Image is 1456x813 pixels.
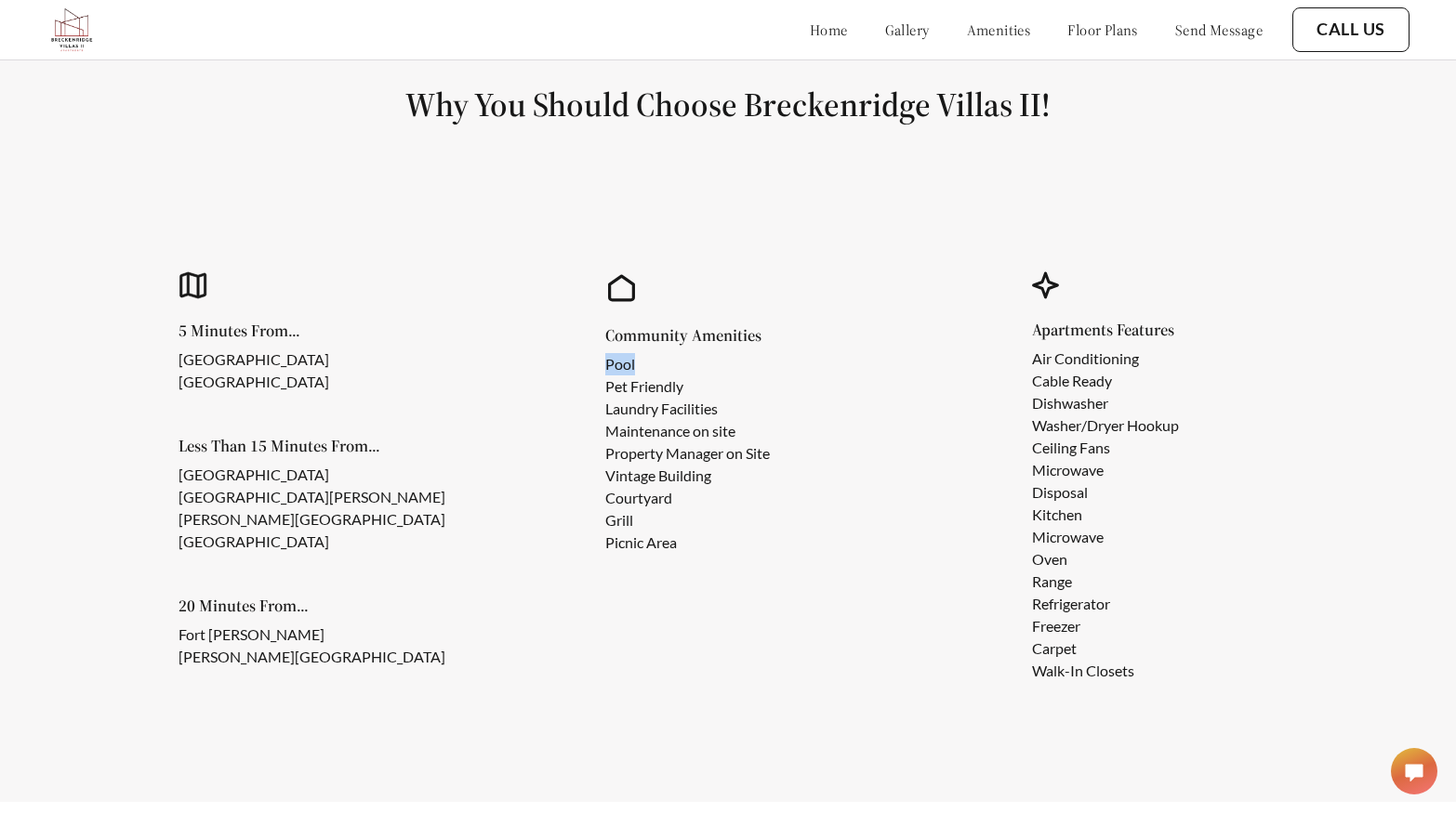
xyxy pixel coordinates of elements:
li: Air Conditioning [1032,347,1179,370]
li: [GEOGRAPHIC_DATA][PERSON_NAME] [179,486,445,508]
li: Maintenance on site [605,420,770,442]
li: Refrigerator [1032,593,1179,615]
li: Fort [PERSON_NAME] [179,623,445,646]
a: floor plans [1067,20,1138,39]
li: Microwave [1032,526,1179,548]
li: Carpet [1032,637,1179,660]
li: Grill [605,509,770,531]
h5: Less Than 15 Minutes From... [179,438,475,454]
li: Dishwasher [1032,392,1179,414]
li: Property Manager on Site [605,442,770,465]
h5: Community Amenities [605,327,800,344]
li: [GEOGRAPHIC_DATA] [179,348,329,371]
a: home [810,20,848,39]
li: Laundry Facilities [605,398,770,420]
li: Walk-In Closets [1032,660,1179,682]
h1: Why You Should Choose Breckenridge Villas II! [45,84,1411,125]
li: Cable Ready [1032,370,1179,392]
li: [GEOGRAPHIC_DATA] [179,531,445,553]
img: bv2_logo.png [46,5,97,55]
li: Ceiling Fans [1032,437,1179,459]
h5: 5 Minutes From... [179,322,359,339]
li: Washer/Dryer Hookup [1032,414,1179,437]
a: gallery [885,20,930,39]
li: Disposal [1032,481,1179,504]
li: Picnic Area [605,531,770,554]
li: [GEOGRAPHIC_DATA] [179,464,445,486]
li: Pet Friendly [605,375,770,398]
li: [PERSON_NAME][GEOGRAPHIC_DATA] [179,508,445,531]
li: Courtyard [605,487,770,509]
a: send message [1175,20,1263,39]
li: Range [1032,570,1179,593]
button: Call Us [1292,7,1410,52]
li: Pool [605,353,770,375]
a: Call Us [1317,20,1385,40]
li: Microwave [1032,459,1179,481]
li: Kitchen [1032,504,1179,526]
li: Oven [1032,548,1179,570]
h5: Apartments Features [1032,321,1209,338]
li: [PERSON_NAME][GEOGRAPHIC_DATA] [179,646,445,668]
li: Freezer [1032,615,1179,637]
li: Vintage Building [605,465,770,487]
a: amenities [967,20,1031,39]
h5: 20 Minutes From... [179,597,475,614]
li: [GEOGRAPHIC_DATA] [179,371,329,393]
